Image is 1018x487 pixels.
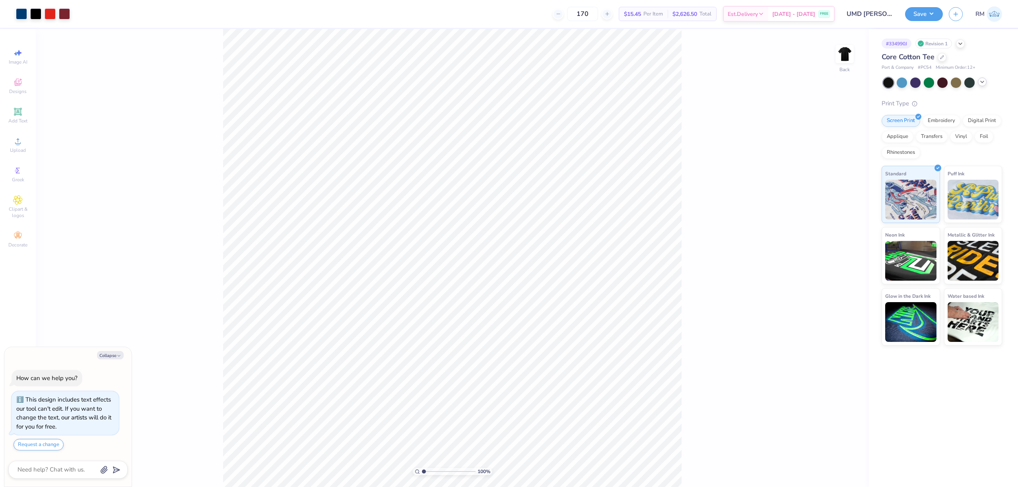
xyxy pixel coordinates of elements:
button: Collapse [97,351,124,359]
input: – – [567,7,598,21]
span: Minimum Order: 12 + [936,64,975,71]
img: Water based Ink [948,302,999,342]
img: Metallic & Glitter Ink [948,241,999,281]
span: Per Item [643,10,663,18]
span: Puff Ink [948,169,964,178]
span: $2,626.50 [672,10,697,18]
span: Est. Delivery [728,10,758,18]
span: Upload [10,147,26,153]
div: Back [839,66,850,73]
span: Port & Company [882,64,914,71]
span: FREE [820,11,828,17]
span: Designs [9,88,27,95]
div: Print Type [882,99,1002,108]
span: Clipart & logos [4,206,32,219]
div: Foil [975,131,993,143]
img: Glow in the Dark Ink [885,302,936,342]
span: Total [699,10,711,18]
span: Greek [12,177,24,183]
img: Neon Ink [885,241,936,281]
a: RM [975,6,1002,22]
div: Digital Print [963,115,1001,127]
span: Water based Ink [948,292,984,300]
span: # PC54 [918,64,932,71]
img: Back [837,46,853,62]
div: This design includes text effects our tool can't edit. If you want to change the text, our artist... [16,396,111,431]
span: Add Text [8,118,27,124]
div: Revision 1 [915,39,952,49]
span: Image AI [9,59,27,65]
span: Core Cotton Tee [882,52,934,62]
span: Decorate [8,242,27,248]
img: Ronald Manipon [987,6,1002,22]
div: Transfers [916,131,948,143]
div: Screen Print [882,115,920,127]
span: 100 % [478,468,490,475]
button: Save [905,7,943,21]
div: Embroidery [923,115,960,127]
div: Rhinestones [882,147,920,159]
input: Untitled Design [841,6,899,22]
span: Neon Ink [885,231,905,239]
div: # 334990J [882,39,911,49]
span: Standard [885,169,906,178]
div: Applique [882,131,913,143]
span: [DATE] - [DATE] [772,10,815,18]
img: Puff Ink [948,180,999,219]
span: Metallic & Glitter Ink [948,231,995,239]
img: Standard [885,180,936,219]
div: How can we help you? [16,374,78,382]
button: Request a change [14,439,64,450]
div: Vinyl [950,131,972,143]
span: RM [975,10,985,19]
span: Glow in the Dark Ink [885,292,931,300]
span: $15.45 [624,10,641,18]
